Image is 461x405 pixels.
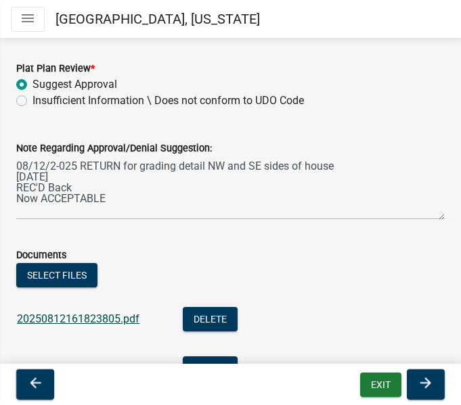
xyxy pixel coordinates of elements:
button: Exit [360,373,401,397]
button: Delete [183,307,238,331]
i: arrow_back [27,375,43,391]
label: Documents [16,251,66,260]
label: Note Regarding Approval/Denial Suggestion: [16,144,212,153]
button: arrow_back [16,369,54,400]
button: Delete [183,356,238,381]
label: Insufficient Information \ Does not conform to UDO Code [32,93,304,109]
label: Suggest Approval [32,76,117,93]
wm-modal-confirm: Delete Document [183,314,238,327]
a: 20250815142445279.pdf [17,362,139,375]
button: arrow_forward [407,369,445,400]
label: Plat Plan Review [16,64,95,74]
i: arrow_forward [418,375,434,391]
i: menu [20,10,36,26]
a: [GEOGRAPHIC_DATA], [US_STATE] [56,5,260,32]
a: 20250812161823805.pdf [17,312,139,325]
button: menu [11,7,45,32]
wm-modal-confirm: Delete Document [183,363,238,376]
button: Select files [16,263,97,287]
